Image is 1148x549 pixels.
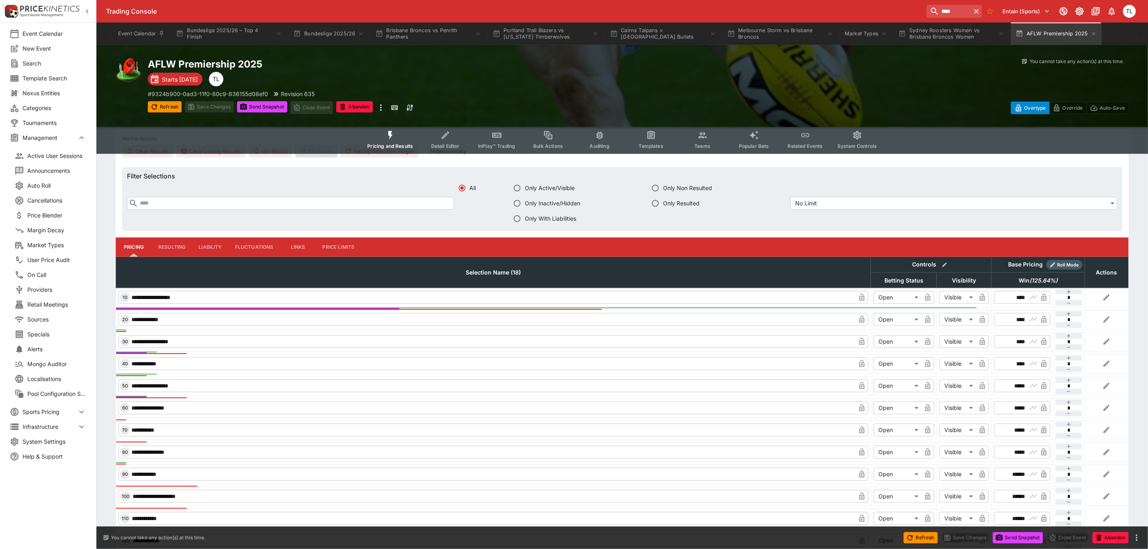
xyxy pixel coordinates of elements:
[1054,262,1083,268] span: Roll Mode
[23,29,86,38] span: Event Calendar
[1029,276,1058,285] em: ( 125.64 %)
[1093,533,1129,541] span: Mark an event as closed and abandoned.
[639,143,663,149] span: Templates
[121,405,129,411] span: 60
[1056,4,1071,18] button: Connected to PK
[27,389,86,398] span: Pool Configuration Sets
[336,101,372,113] button: Abandon
[2,3,18,19] img: PriceKinetics Logo
[1105,4,1119,18] button: Notifications
[289,23,369,45] button: Bundesliga 2025/26
[663,199,700,207] span: Only Resulted
[1089,4,1103,18] button: Documentation
[1093,532,1129,543] button: Abandon
[998,5,1055,18] button: Select Tenant
[209,72,223,86] div: Trent Lewis
[1132,533,1142,543] button: more
[874,424,921,436] div: Open
[23,44,86,53] span: New Event
[874,335,921,348] div: Open
[120,516,130,521] span: 110
[837,143,877,149] span: System Controls
[1087,102,1129,114] button: Auto-Save
[1011,102,1050,114] button: Overtype
[316,238,361,257] button: Price Limits
[23,104,86,112] span: Categories
[370,23,486,45] button: Brisbane Broncos vs Penrith Panthers
[127,172,1117,180] h6: Filter Selections
[121,427,129,433] span: 70
[478,143,515,149] span: InPlay™ Trading
[874,313,921,326] div: Open
[152,238,192,257] button: Resulting
[1100,104,1125,112] p: Auto-Save
[1085,257,1128,288] th: Actions
[470,184,476,192] span: All
[27,211,86,219] span: Price Blender
[27,300,86,309] span: Retail Meetings
[23,59,86,68] span: Search
[1024,104,1046,112] p: Overtype
[722,23,838,45] button: Melbourne Storm vs Brisbane Broncos
[894,23,1009,45] button: Sydney Roosters Women vs Brisbane Broncos Women
[121,471,129,477] span: 90
[943,276,985,285] span: Visibility
[23,119,86,127] span: Tournaments
[1062,104,1083,112] p: Override
[27,241,86,249] span: Market Types
[27,152,86,160] span: Active User Sessions
[939,490,976,503] div: Visible
[106,7,923,16] div: Trading Console
[1049,102,1087,114] button: Override
[590,143,610,149] span: Auditing
[1029,58,1124,65] p: You cannot take any action(s) at this time.
[121,339,129,344] span: 30
[23,74,86,82] span: Template Search
[874,379,921,392] div: Open
[457,268,530,277] span: Selection Name (18)
[121,317,129,322] span: 20
[27,330,86,338] span: Specials
[874,402,921,414] div: Open
[1011,23,1102,45] button: AFLW Premiership 2025
[171,23,287,45] button: Bundesliga 2025/26 – Top 4 Finish
[121,449,129,455] span: 80
[984,5,997,18] button: No Bookmarks
[121,383,129,389] span: 50
[431,143,460,149] span: Detail Editor
[876,276,932,285] span: Betting Status
[874,490,921,503] div: Open
[116,238,152,257] button: Pricing
[23,133,77,142] span: Management
[939,446,976,459] div: Visible
[116,58,141,84] img: australian_rules.png
[1046,260,1083,270] div: Show/hide Price Roll mode configuration.
[1011,102,1129,114] div: Start From
[939,379,976,392] div: Visible
[120,494,131,499] span: 100
[148,58,638,70] h2: Copy To Clipboard
[229,238,280,257] button: Fluctuations
[525,199,580,207] span: Only Inactive/Hidden
[939,260,950,270] button: Bulk edit
[27,360,86,368] span: Mongo Auditor
[488,23,604,45] button: Portland Trail Blazers vs [US_STATE] Timberwolves
[27,166,86,175] span: Announcements
[874,446,921,459] div: Open
[790,197,1117,210] div: No Limit
[23,89,86,97] span: Nexus Entities
[874,291,921,304] div: Open
[927,5,971,18] input: search
[192,238,228,257] button: Liability
[361,125,883,154] div: Event type filters
[113,23,170,45] button: Event Calendar
[663,184,712,192] span: Only Non Resulted
[939,424,976,436] div: Visible
[27,270,86,279] span: On Call
[23,437,86,446] span: System Settings
[280,238,316,257] button: Links
[525,184,575,192] span: Only Active/Visible
[874,357,921,370] div: Open
[1005,260,1046,270] div: Base Pricing
[148,90,268,98] p: Copy To Clipboard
